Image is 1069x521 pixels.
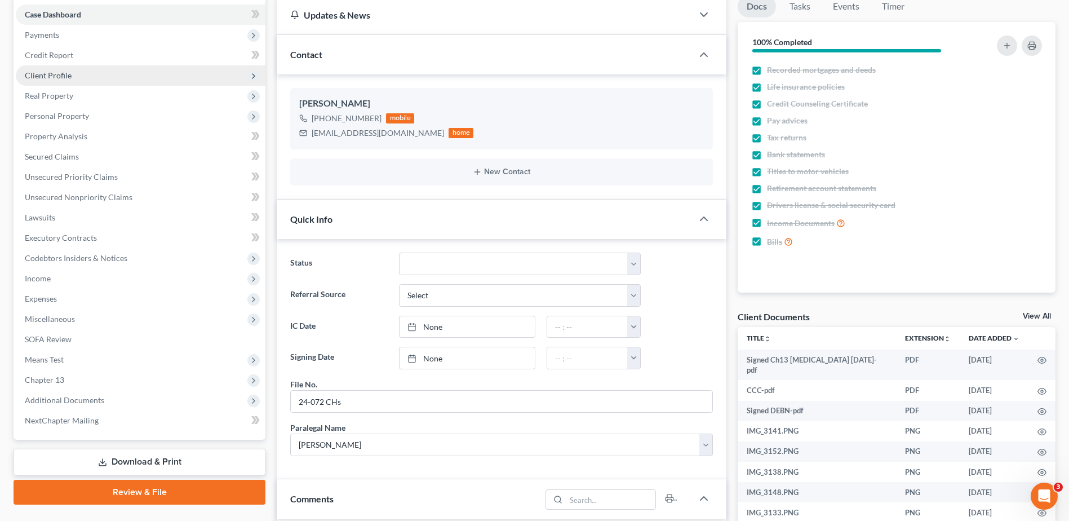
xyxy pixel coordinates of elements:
[960,482,1028,502] td: [DATE]
[25,192,132,202] span: Unsecured Nonpriority Claims
[25,172,118,182] span: Unsecured Priority Claims
[566,490,655,509] input: Search...
[896,401,960,421] td: PDF
[299,97,704,111] div: [PERSON_NAME]
[285,347,393,369] label: Signing Date
[747,334,771,342] a: Titleunfold_more
[25,395,104,405] span: Additional Documents
[285,284,393,307] label: Referral Source
[896,441,960,462] td: PNG
[25,273,51,283] span: Income
[767,98,868,109] span: Credit Counseling Certificate
[738,482,896,502] td: IMG_3148.PNG
[16,167,265,187] a: Unsecured Priority Claims
[25,10,81,19] span: Case Dashboard
[1013,335,1019,342] i: expand_more
[767,166,849,177] span: Titles to motor vehicles
[738,401,896,421] td: Signed DEBN-pdf
[312,113,382,124] div: [PHONE_NUMBER]
[25,70,72,80] span: Client Profile
[738,311,810,323] div: Client Documents
[1054,483,1063,492] span: 3
[960,350,1028,381] td: [DATE]
[767,132,806,143] span: Tax returns
[25,152,79,161] span: Secured Claims
[25,253,127,263] span: Codebtors Insiders & Notices
[16,126,265,147] a: Property Analysis
[738,350,896,381] td: Signed Ch13 [MEDICAL_DATA] [DATE]-pdf
[547,347,628,369] input: -- : --
[291,391,712,412] input: --
[25,375,64,385] span: Chapter 13
[738,441,896,462] td: IMG_3152.PNG
[767,200,895,211] span: Drivers license & social security card
[960,380,1028,400] td: [DATE]
[960,462,1028,482] td: [DATE]
[290,422,345,434] div: Paralegal Name
[767,64,876,76] span: Recorded mortgages and deeds
[290,214,332,224] span: Quick Info
[290,49,322,60] span: Contact
[767,81,845,92] span: Life insurance policies
[16,329,265,350] a: SOFA Review
[25,334,72,344] span: SOFA Review
[752,37,812,47] strong: 100% Completed
[905,334,951,342] a: Extensionunfold_more
[738,462,896,482] td: IMG_3138.PNG
[25,233,97,242] span: Executory Contracts
[290,378,317,390] div: File No.
[16,228,265,248] a: Executory Contracts
[25,30,59,39] span: Payments
[25,50,73,60] span: Credit Report
[290,9,679,21] div: Updates & News
[14,480,265,505] a: Review & File
[25,355,64,364] span: Means Test
[896,482,960,502] td: PNG
[969,334,1019,342] a: Date Added expand_more
[547,316,628,338] input: -- : --
[25,213,55,222] span: Lawsuits
[16,187,265,207] a: Unsecured Nonpriority Claims
[767,149,825,160] span: Bank statements
[312,127,444,139] div: [EMAIL_ADDRESS][DOMAIN_NAME]
[285,316,393,338] label: IC Date
[896,462,960,482] td: PNG
[738,380,896,400] td: CCC-pdf
[767,236,782,248] span: Bills
[25,111,89,121] span: Personal Property
[386,113,414,123] div: mobile
[16,45,265,65] a: Credit Report
[960,401,1028,421] td: [DATE]
[896,380,960,400] td: PDF
[25,314,75,324] span: Miscellaneous
[896,421,960,441] td: PNG
[764,335,771,342] i: unfold_more
[25,416,99,425] span: NextChapter Mailing
[960,421,1028,441] td: [DATE]
[299,167,704,176] button: New Contact
[16,5,265,25] a: Case Dashboard
[25,131,87,141] span: Property Analysis
[449,128,473,138] div: home
[767,183,876,194] span: Retirement account statements
[25,294,57,303] span: Expenses
[1023,312,1051,320] a: View All
[960,441,1028,462] td: [DATE]
[285,253,393,275] label: Status
[400,347,535,369] a: None
[400,316,535,338] a: None
[25,91,73,100] span: Real Property
[16,147,265,167] a: Secured Claims
[1031,483,1058,510] iframe: Intercom live chat
[944,335,951,342] i: unfold_more
[738,421,896,441] td: IMG_3141.PNG
[896,350,960,381] td: PDF
[290,493,334,504] span: Comments
[767,115,808,126] span: Pay advices
[16,207,265,228] a: Lawsuits
[16,410,265,431] a: NextChapter Mailing
[14,449,265,475] a: Download & Print
[767,218,835,229] span: Income Documents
